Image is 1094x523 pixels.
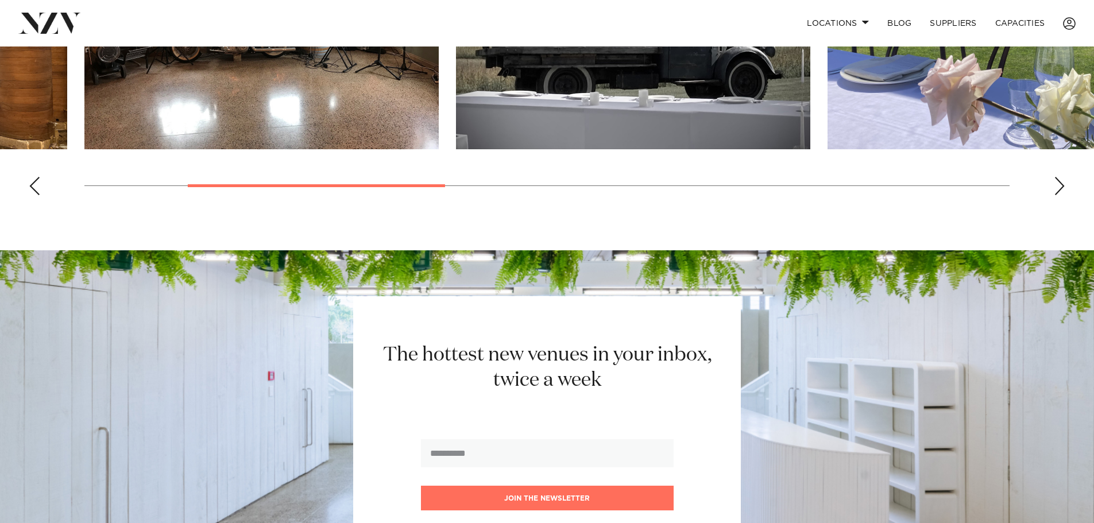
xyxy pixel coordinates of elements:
a: SUPPLIERS [921,11,985,36]
a: Capacities [986,11,1054,36]
a: Locations [798,11,878,36]
a: BLOG [878,11,921,36]
h2: The hottest new venues in your inbox, twice a week [369,342,725,394]
img: nzv-logo.png [18,13,81,33]
button: Join the newsletter [421,486,674,510]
